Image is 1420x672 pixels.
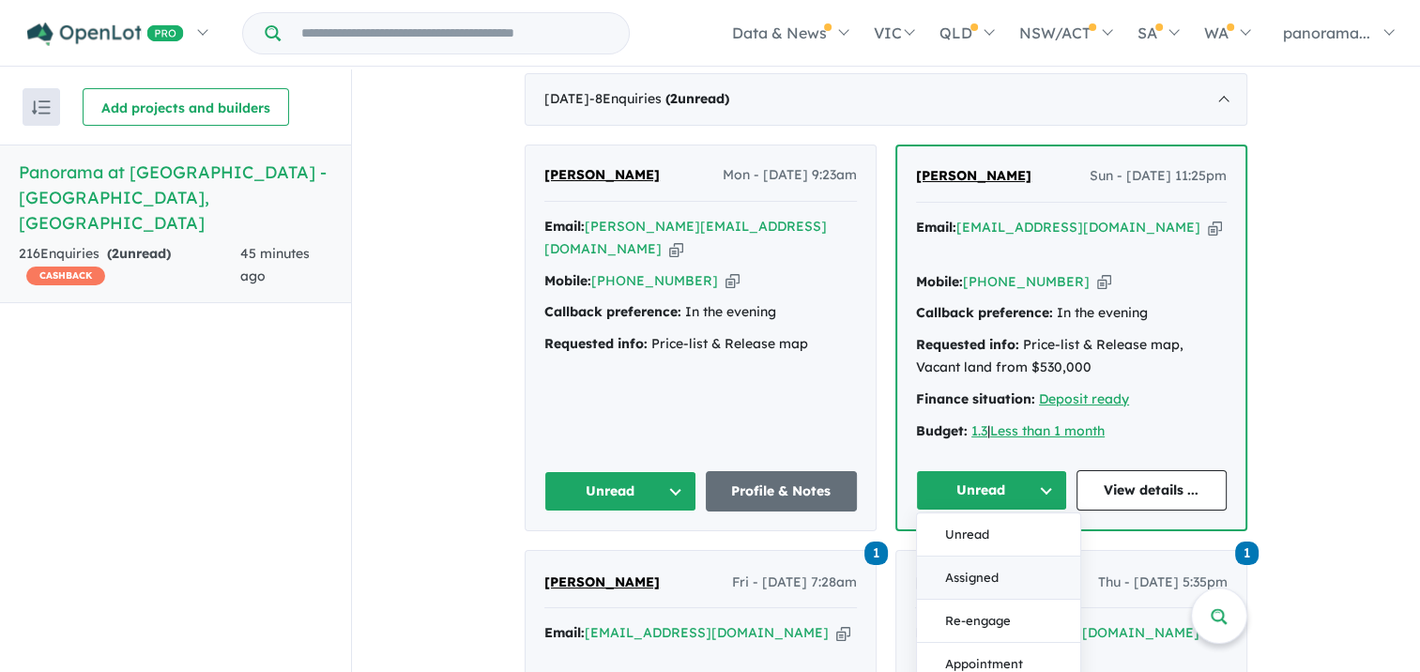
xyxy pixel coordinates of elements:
a: [PERSON_NAME] [916,165,1031,188]
a: [PERSON_NAME] [915,572,1031,594]
a: 1 [1235,539,1259,564]
span: [PERSON_NAME] [544,573,660,590]
div: [DATE] [525,73,1247,126]
span: 2 [112,245,119,262]
a: Profile & Notes [706,471,858,512]
strong: Email: [544,624,585,641]
button: Unread [916,470,1067,511]
button: Copy [836,623,850,643]
strong: Mobile: [916,273,963,290]
strong: ( unread) [665,90,729,107]
a: [PERSON_NAME] [544,164,660,187]
a: Less than 1 month [990,422,1105,439]
h5: Panorama at [GEOGRAPHIC_DATA] - [GEOGRAPHIC_DATA] , [GEOGRAPHIC_DATA] [19,160,332,236]
div: Price-list & Release map [544,333,857,356]
span: 1 [864,542,888,565]
button: Re-engage [917,600,1080,643]
div: | [916,420,1227,443]
strong: Finance situation: [916,390,1035,407]
input: Try estate name, suburb, builder or developer [284,13,625,53]
button: Copy [725,271,740,291]
a: [EMAIL_ADDRESS][DOMAIN_NAME] [585,624,829,641]
a: [EMAIL_ADDRESS][DOMAIN_NAME] [956,219,1200,236]
div: 216 Enquir ies [19,243,240,288]
button: Add projects and builders [83,88,289,126]
strong: Callback preference: [544,303,681,320]
button: Assigned [917,557,1080,600]
a: 1 [864,539,888,564]
span: CASHBACK [26,267,105,285]
strong: Mobile: [544,272,591,289]
span: Sun - [DATE] 11:25pm [1090,165,1227,188]
span: Mon - [DATE] 9:23am [723,164,857,187]
strong: ( unread) [107,245,171,262]
button: Copy [669,239,683,259]
button: Unread [544,471,696,512]
button: Copy [1097,272,1111,292]
img: sort.svg [32,100,51,115]
a: [PHONE_NUMBER] [963,273,1090,290]
span: [PERSON_NAME] [916,167,1031,184]
a: 1.3 [971,422,987,439]
strong: Callback preference: [916,304,1053,321]
div: In the evening [544,301,857,324]
span: [PERSON_NAME] [915,573,1031,590]
img: Openlot PRO Logo White [27,23,184,46]
span: 2 [670,90,678,107]
span: panorama... [1283,23,1370,42]
strong: Budget: [916,422,968,439]
strong: Requested info: [544,335,648,352]
div: Price-list & Release map, Vacant land from $530,000 [916,334,1227,379]
button: Unread [917,513,1080,557]
a: Deposit ready [1039,390,1129,407]
strong: Email: [915,624,955,641]
strong: Email: [544,218,585,235]
strong: Requested info: [916,336,1019,353]
span: Fri - [DATE] 7:28am [732,572,857,594]
a: [PERSON_NAME][EMAIL_ADDRESS][DOMAIN_NAME] [544,218,827,257]
a: View details ... [1076,470,1228,511]
button: Copy [1208,218,1222,237]
span: 1 [1235,542,1259,565]
strong: Email: [916,219,956,236]
div: In the evening [916,302,1227,325]
a: [PERSON_NAME] [544,572,660,594]
span: [PERSON_NAME] [544,166,660,183]
span: - 8 Enquir ies [589,90,729,107]
span: 45 minutes ago [240,245,310,284]
a: [PHONE_NUMBER] [591,272,718,289]
span: Thu - [DATE] 5:35pm [1098,572,1228,594]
